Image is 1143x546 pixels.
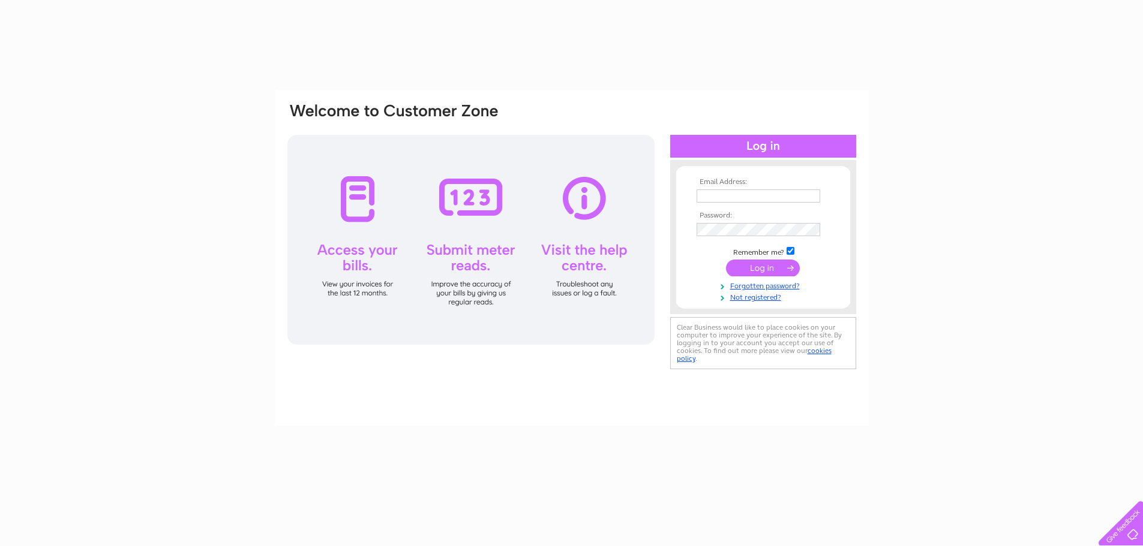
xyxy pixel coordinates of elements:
th: Password: [694,212,833,220]
td: Remember me? [694,245,833,257]
input: Submit [726,260,800,276]
div: Clear Business would like to place cookies on your computer to improve your experience of the sit... [670,317,856,369]
th: Email Address: [694,178,833,186]
a: Forgotten password? [697,279,833,291]
a: cookies policy [677,346,832,363]
a: Not registered? [697,291,833,302]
